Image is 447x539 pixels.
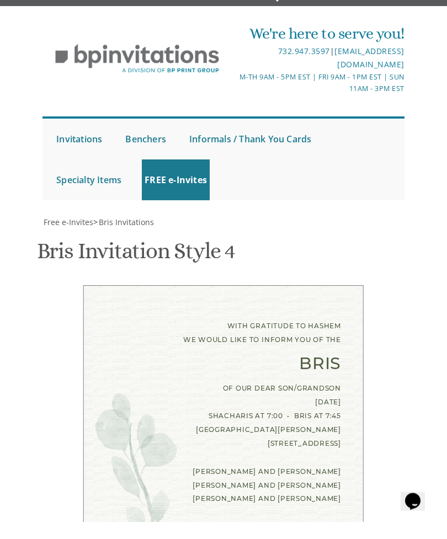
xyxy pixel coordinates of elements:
a: My Cart [277,1,337,23]
a: [EMAIL_ADDRESS][DOMAIN_NAME] [334,63,405,87]
div: of our dear son/grandson [DATE] Shacharis at 7:00 • Bris at 7:45 [GEOGRAPHIC_DATA][PERSON_NAME] [... [106,399,341,468]
span: Free e-Invites [44,234,93,245]
a: Specialty Items [54,177,124,218]
a: FREE e-Invites [142,177,210,218]
div: Bris [106,375,341,388]
a: Benchers [123,136,169,177]
iframe: chat widget [401,495,436,528]
div: [PERSON_NAME] and [PERSON_NAME] [PERSON_NAME] and [PERSON_NAME] [PERSON_NAME] and [PERSON_NAME] [106,482,341,523]
img: BP Invitation Loft [42,54,232,99]
div: | [224,62,404,89]
a: Invitations [54,136,105,177]
a: Bris Invitations [98,234,154,245]
a: 732.947.3597 [278,63,330,74]
a: Informals / Thank You Cards [187,136,314,177]
span: Bris Invitations [99,234,154,245]
div: M-Th 9am - 5pm EST | Fri 9am - 1pm EST | Sun 11am - 3pm EST [224,89,404,113]
a: Free e-Invites [42,234,93,245]
div: We're here to serve you! [224,40,404,62]
h1: Bris Invitation Style 4 [37,257,235,289]
span: > [93,234,154,245]
div: With gratitude to Hashem We would like to inform you of the [106,337,341,364]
